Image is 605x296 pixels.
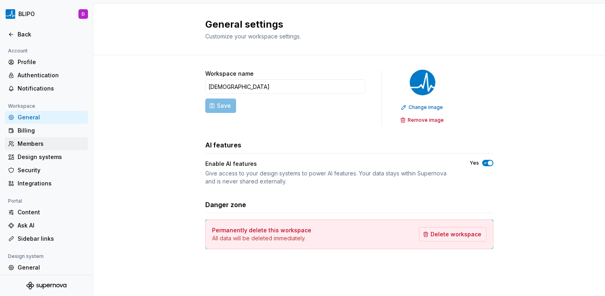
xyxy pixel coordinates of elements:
[5,137,88,150] a: Members
[205,70,254,78] label: Workspace name
[5,164,88,177] a: Security
[18,85,85,93] div: Notifications
[18,208,85,216] div: Content
[205,169,455,185] div: Give access to your design systems to power AI features. Your data stays within Supernova and is ...
[410,70,435,95] img: 45309493-d480-4fb3-9f86-8e3098b627c9.png
[18,264,85,272] div: General
[205,140,241,150] h3: AI features
[5,274,88,287] a: Members
[5,56,88,68] a: Profile
[18,235,85,243] div: Sidebar links
[5,82,88,95] a: Notifications
[18,140,85,148] div: Members
[5,232,88,245] a: Sidebar links
[205,33,301,40] span: Customize your workspace settings.
[5,206,88,219] a: Content
[470,160,479,166] label: Yes
[212,226,311,234] h4: Permanently delete this workspace
[212,234,311,242] p: All data will be deleted immediately.
[18,166,85,174] div: Security
[431,230,481,238] span: Delete workspace
[409,104,443,111] span: Change image
[5,219,88,232] a: Ask AI
[5,124,88,137] a: Billing
[18,10,35,18] div: BLIPO
[18,221,85,230] div: Ask AI
[26,282,66,290] svg: Supernova Logo
[2,5,91,23] button: BLIPOD
[5,177,88,190] a: Integrations
[419,227,487,242] button: Delete workspace
[408,117,444,123] span: Remove image
[6,9,15,19] img: 45309493-d480-4fb3-9f86-8e3098b627c9.png
[5,261,88,274] a: General
[5,151,88,163] a: Design systems
[205,200,246,209] h3: Danger zone
[5,46,31,56] div: Account
[5,196,25,206] div: Portal
[18,113,85,121] div: General
[5,111,88,124] a: General
[205,160,455,168] div: Enable AI features
[18,30,85,38] div: Back
[5,69,88,82] a: Authentication
[18,71,85,79] div: Authentication
[18,179,85,187] div: Integrations
[5,101,38,111] div: Workspace
[205,18,484,31] h2: General settings
[399,102,447,113] button: Change image
[5,252,47,261] div: Design system
[18,127,85,135] div: Billing
[18,153,85,161] div: Design systems
[398,115,447,126] button: Remove image
[18,58,85,66] div: Profile
[5,28,88,41] a: Back
[82,11,85,17] div: D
